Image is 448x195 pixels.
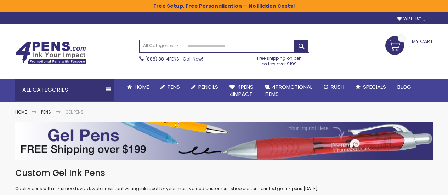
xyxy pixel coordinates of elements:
[224,79,259,102] a: 4Pens4impact
[265,83,312,98] span: 4PROMOTIONAL ITEMS
[15,41,86,64] img: 4Pens Custom Pens and Promotional Products
[143,43,178,48] span: All Categories
[350,79,392,95] a: Specials
[15,167,433,179] h1: Custom Gel Ink Pens
[259,79,318,102] a: 4PROMOTIONALITEMS
[168,83,180,91] span: Pens
[145,56,179,62] a: (888) 88-4PENS
[15,167,433,192] div: Quality pens with silk smooth, vivid, water resistant writing ink ideal for your most valued cust...
[145,56,203,62] span: - Call Now!
[155,79,186,95] a: Pens
[15,109,27,115] a: Home
[331,83,344,91] span: Rush
[363,83,386,91] span: Specials
[250,53,309,67] div: Free shipping on pen orders over $199
[135,83,149,91] span: Home
[198,83,218,91] span: Pencils
[397,16,426,22] a: Wishlist
[41,109,51,115] a: Pens
[392,79,417,95] a: Blog
[318,79,350,95] a: Rush
[229,83,253,98] span: 4Pens 4impact
[140,40,182,52] a: All Categories
[186,79,224,95] a: Pencils
[15,79,114,101] div: All Categories
[397,83,411,91] span: Blog
[121,79,155,95] a: Home
[65,109,84,115] strong: Gel Pens
[15,122,433,160] img: Gel Pens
